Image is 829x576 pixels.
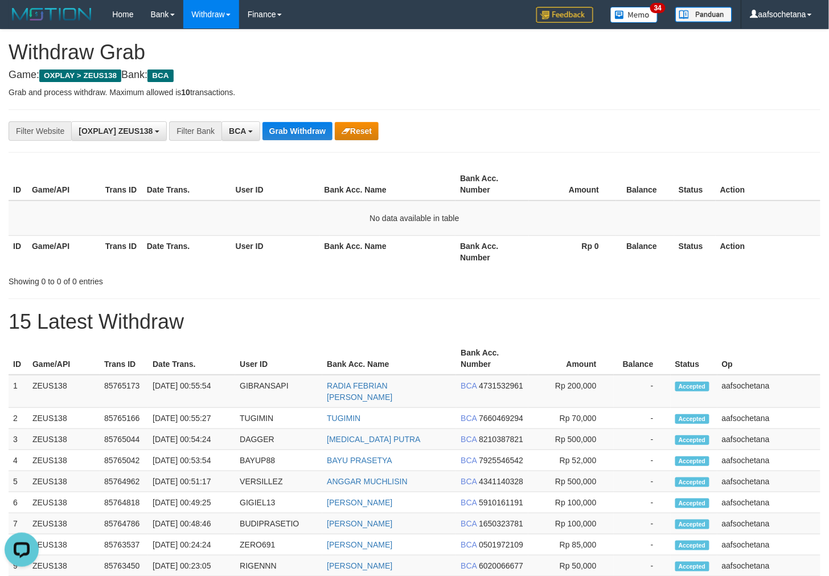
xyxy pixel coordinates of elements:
[479,540,523,549] span: Copy 0501972109 to clipboard
[9,271,337,287] div: Showing 0 to 0 of 0 entries
[9,87,820,98] p: Grab and process withdraw. Maximum allowed is transactions.
[9,70,820,81] h4: Game: Bank:
[100,429,148,450] td: 85765044
[9,471,28,492] td: 5
[479,561,523,570] span: Copy 6020066677 to clipboard
[9,429,28,450] td: 3
[148,375,235,408] td: [DATE] 00:55:54
[528,375,614,408] td: Rp 200,000
[528,429,614,450] td: Rp 500,000
[528,450,614,471] td: Rp 52,000
[9,342,28,375] th: ID
[9,201,820,236] td: No data available in table
[28,513,100,534] td: ZEUS138
[28,429,100,450] td: ZEUS138
[614,450,671,471] td: -
[461,540,477,549] span: BCA
[536,7,593,23] img: Feedback.jpg
[717,429,820,450] td: aafsochetana
[528,534,614,555] td: Rp 85,000
[231,235,320,268] th: User ID
[461,519,477,528] span: BCA
[461,498,477,507] span: BCA
[614,492,671,513] td: -
[528,342,614,375] th: Amount
[169,121,221,141] div: Filter Bank
[616,235,674,268] th: Balance
[229,126,246,136] span: BCA
[5,5,39,39] button: Open LiveChat chat widget
[528,492,614,513] td: Rp 100,000
[148,408,235,429] td: [DATE] 00:55:27
[335,122,379,140] button: Reset
[717,342,820,375] th: Op
[148,342,235,375] th: Date Trans.
[327,477,408,486] a: ANGGAR MUCHLISIN
[9,513,28,534] td: 7
[148,534,235,555] td: [DATE] 00:24:24
[28,534,100,555] td: ZEUS138
[100,375,148,408] td: 85765173
[148,450,235,471] td: [DATE] 00:53:54
[320,235,456,268] th: Bank Acc. Name
[9,311,820,333] h1: 15 Latest Withdraw
[528,471,614,492] td: Rp 500,000
[455,235,529,268] th: Bank Acc. Number
[100,408,148,429] td: 85765166
[528,513,614,534] td: Rp 100,000
[674,168,716,201] th: Status
[231,168,320,201] th: User ID
[327,498,392,507] a: [PERSON_NAME]
[461,435,477,444] span: BCA
[461,414,477,423] span: BCA
[529,168,616,201] th: Amount
[100,534,148,555] td: 85763537
[9,375,28,408] td: 1
[9,235,27,268] th: ID
[479,456,523,465] span: Copy 7925546542 to clipboard
[27,168,101,201] th: Game/API
[327,414,360,423] a: TUGIMIN
[675,7,732,22] img: panduan.png
[148,471,235,492] td: [DATE] 00:51:17
[717,534,820,555] td: aafsochetana
[262,122,333,140] button: Grab Withdraw
[101,235,142,268] th: Trans ID
[9,168,27,201] th: ID
[717,450,820,471] td: aafsochetana
[675,414,709,424] span: Accepted
[671,342,717,375] th: Status
[461,477,477,486] span: BCA
[181,88,190,97] strong: 10
[235,471,322,492] td: VERSILLEZ
[455,168,529,201] th: Bank Acc. Number
[717,513,820,534] td: aafsochetana
[235,450,322,471] td: BAYUP88
[9,492,28,513] td: 6
[716,235,820,268] th: Action
[100,492,148,513] td: 85764818
[675,456,709,466] span: Accepted
[100,513,148,534] td: 85764786
[614,429,671,450] td: -
[9,6,95,23] img: MOTION_logo.png
[479,435,523,444] span: Copy 8210387821 to clipboard
[614,342,671,375] th: Balance
[101,168,142,201] th: Trans ID
[28,408,100,429] td: ZEUS138
[650,3,666,13] span: 34
[479,477,523,486] span: Copy 4341140328 to clipboard
[461,456,477,465] span: BCA
[675,520,709,529] span: Accepted
[717,471,820,492] td: aafsochetana
[100,471,148,492] td: 85764962
[614,471,671,492] td: -
[614,375,671,408] td: -
[235,534,322,555] td: ZERO691
[148,513,235,534] td: [DATE] 00:48:46
[675,477,709,487] span: Accepted
[322,342,456,375] th: Bank Acc. Name
[100,450,148,471] td: 85765042
[27,235,101,268] th: Game/API
[79,126,153,136] span: [OXPLAY] ZEUS138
